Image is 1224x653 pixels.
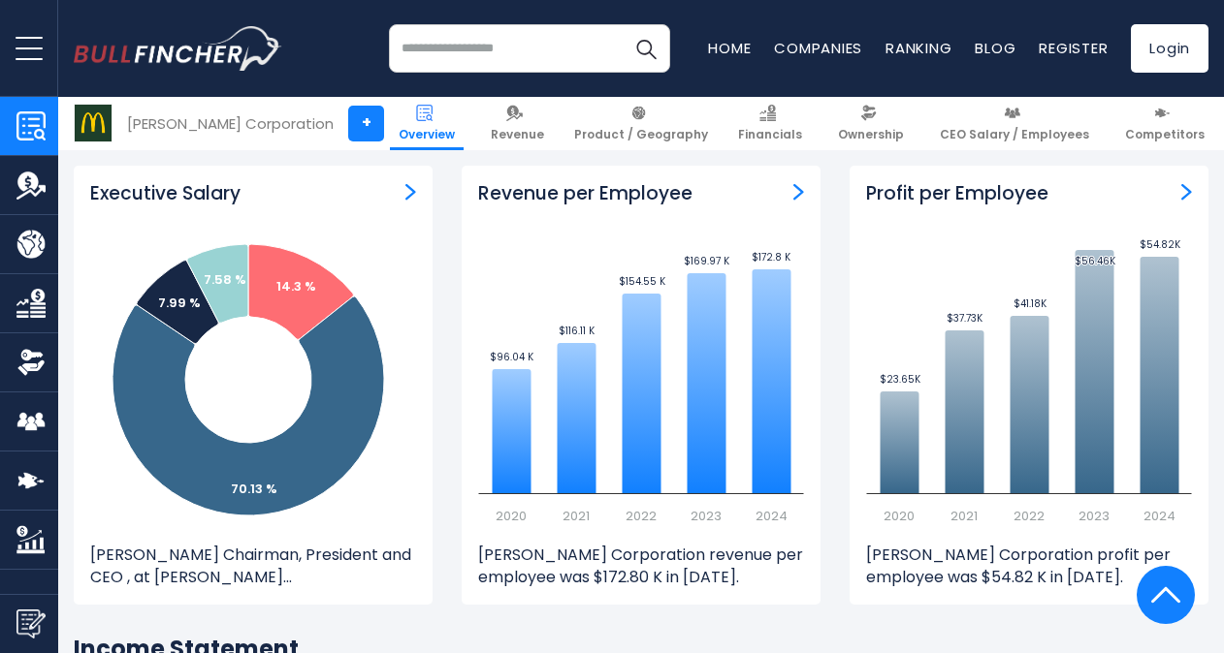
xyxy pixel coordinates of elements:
text: 2020 [884,507,915,525]
span: Ownership [838,127,904,142]
span: CEO Salary / Employees [940,127,1089,142]
text: 2022 [1014,507,1045,525]
text: 2021 [950,507,978,525]
tspan: 14.3 % [276,277,316,295]
text: $54.82K [1140,237,1181,252]
a: Competitors [1116,97,1213,150]
a: Companies [774,38,862,58]
h3: Revenue per Employee [478,182,693,206]
p: [PERSON_NAME] Chairman, President and CEO ​, at [PERSON_NAME]... [90,544,416,588]
text: 2022 [626,507,657,525]
text: $154.55 K [619,274,666,289]
span: Overview [399,127,455,142]
a: Profit per Employee [1181,182,1192,201]
text: 2024 [756,507,788,525]
a: Financials [729,97,811,150]
div: [PERSON_NAME] Corporation [127,112,334,135]
img: bullfincher logo [74,26,282,71]
text: $41.18K [1014,296,1047,311]
a: ceo-salary [405,182,416,201]
a: Overview [390,97,464,150]
text: $23.65K [880,372,921,387]
p: [PERSON_NAME] Corporation revenue per employee was $172.80 K in [DATE]. [478,544,804,588]
a: Home [708,38,751,58]
img: MCD logo [75,105,112,141]
a: CEO Salary / Employees [931,97,1098,150]
a: Login [1131,24,1208,73]
text: 2021 [563,507,590,525]
text: $96.04 K [490,350,534,364]
span: Product / Geography [574,127,708,142]
a: Product / Geography [565,97,717,150]
text: 2024 [1143,507,1176,525]
text: $172.8 K [752,250,791,264]
a: Blog [975,38,1015,58]
span: Revenue [491,127,544,142]
a: Go to homepage [74,26,282,71]
h3: Executive Salary [90,182,241,206]
a: Ownership [829,97,913,150]
p: [PERSON_NAME] Corporation profit per employee was $54.82 K in [DATE]. [866,544,1192,588]
a: + [348,106,384,141]
h3: Profit per Employee [866,182,1048,206]
text: $169.97 K [684,254,730,268]
text: $116.11 K [559,324,596,338]
a: Ranking [886,38,951,58]
img: Ownership [16,348,46,377]
span: Financials [738,127,802,142]
a: Revenue [482,97,553,150]
span: Competitors [1125,127,1205,142]
tspan: 7.99 % [158,294,201,312]
a: Revenue per Employee [793,182,804,201]
text: 2023 [691,507,722,525]
text: 2023 [1079,507,1110,525]
text: $37.73K [947,311,983,326]
button: Search [622,24,670,73]
text: $56.46K [1075,254,1116,268]
tspan: 70.13 % [231,480,277,498]
a: Register [1039,38,1108,58]
tspan: 7.58 % [204,270,246,289]
text: 2020 [496,507,527,525]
